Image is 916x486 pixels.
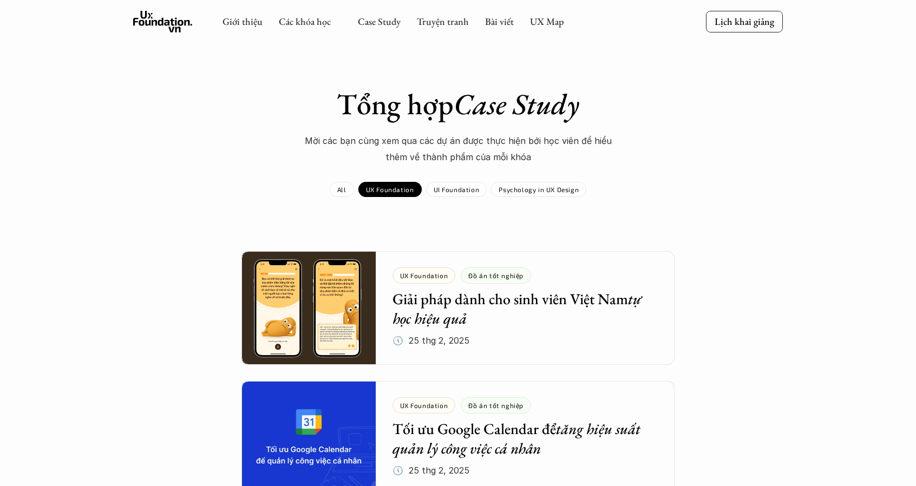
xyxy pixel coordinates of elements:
a: Các khóa học [279,15,331,28]
p: UX Foundation [366,186,414,193]
em: Case Study [454,85,579,123]
a: All [330,182,354,197]
a: Bài viết [485,15,514,28]
a: Case Study [358,15,401,28]
p: Lịch khai giảng [715,15,774,28]
h1: Tổng hợp [269,87,647,122]
a: Truyện tranh [417,15,469,28]
p: Psychology in UX Design [499,186,579,193]
a: UX Map [530,15,564,28]
p: Mời các bạn cùng xem qua các dự án được thực hiện bới học viên để hiểu thêm về thành phẩm của mỗi... [296,133,620,166]
p: UI Foundation [434,186,480,193]
a: Giới thiệu [223,15,263,28]
a: Lịch khai giảng [706,11,783,32]
a: Giải pháp dành cho sinh viên Việt Namtự học hiệu quả🕔 25 thg 2, 2025 [241,251,675,365]
p: All [337,186,346,193]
